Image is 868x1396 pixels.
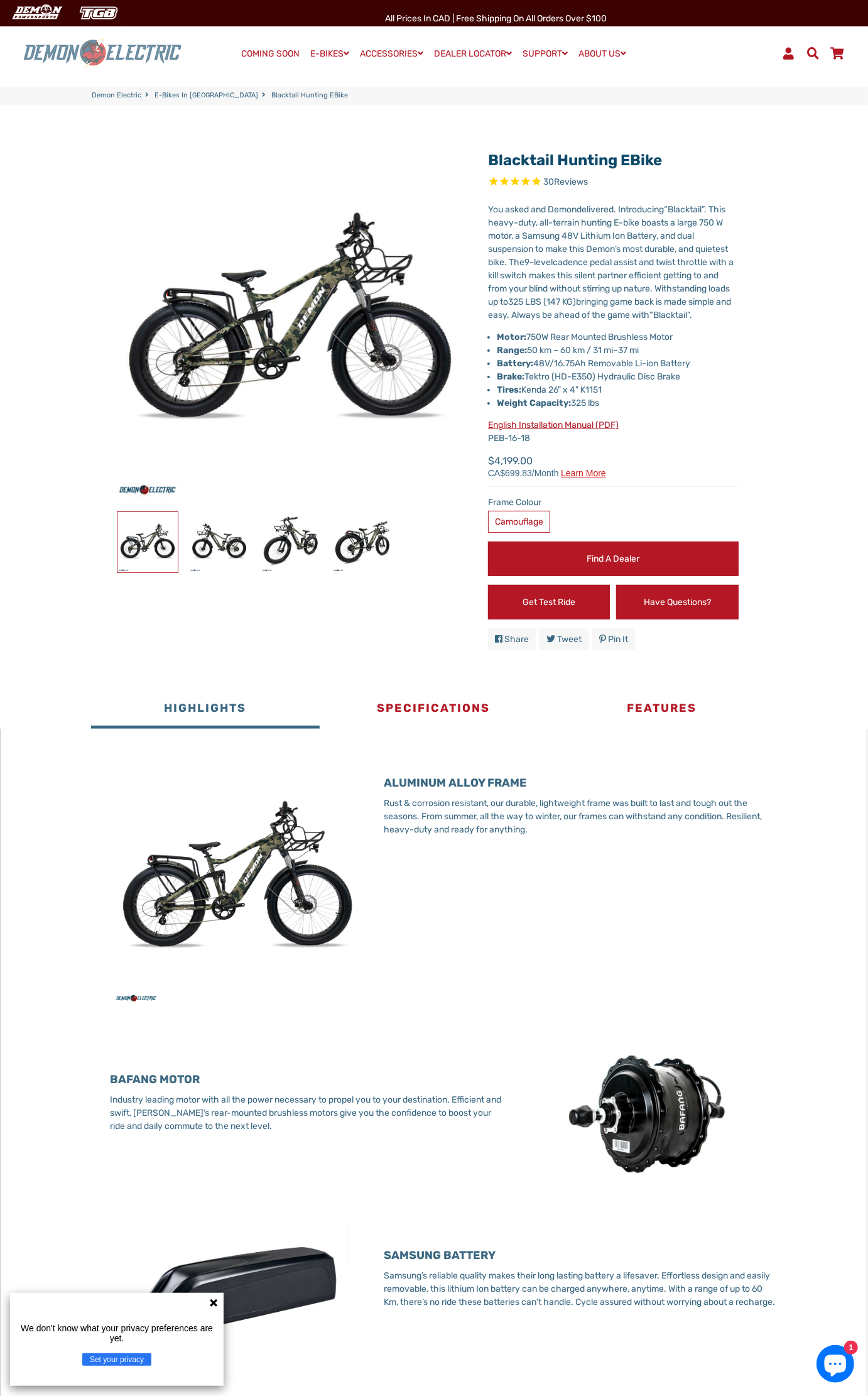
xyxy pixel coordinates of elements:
[110,1093,502,1133] p: Industry leading motor with all the power necessary to propel you to your destination. Efficient ...
[488,585,610,619] a: Get Test Ride
[508,297,576,307] span: 325 LBS (147 KG)
[307,45,354,63] a: E-BIKES
[82,1353,151,1366] button: Set your privacy
[497,383,739,396] li: Kenda 26" x 4" K1151
[488,420,619,444] span: PEB-16-18
[332,512,393,572] img: Blacktail Hunting eBike - Demon Electric
[653,310,687,320] span: Blacktail
[430,45,517,63] a: DEALER LOCATOR
[497,398,571,408] strong: Weight Capacity:
[320,691,548,729] button: Specifications
[497,371,524,382] strong: Brake:
[110,751,365,1006] img: BlackTail_RL.jpg
[155,90,258,101] a: E-Bikes in [GEOGRAPHIC_DATA]
[575,45,631,63] a: ABOUT US
[497,370,739,383] li: Tektro (HD-E350) Hydraulic Disc Brake
[110,1224,365,1358] img: MicrosoftTeams-image_11.jpg
[189,512,249,572] img: Blacktail Hunting eBike - Demon Electric
[117,512,178,572] img: Blacktail Hunting eBike - Demon Electric
[488,511,550,533] label: Camouflage
[488,257,734,320] span: cadence pedal assist and twist throttle with a kill switch makes this silent partner efficient ge...
[668,204,702,215] span: Blacktail
[385,13,607,24] span: All Prices in CAD | Free shipping on all orders over $100
[554,177,588,188] span: Reviews
[237,45,305,63] a: COMING SOON
[15,1323,219,1343] p: We don't know what your privacy preferences are yet.
[356,45,428,63] a: ACCESSORIES
[488,244,728,268] span: s most durable, and quietest bike. The
[615,244,616,254] span: ’
[261,512,321,572] img: Blacktail Hunting eBike - Demon Electric
[73,3,124,23] img: TGB Canada
[384,777,776,790] h3: ALUMINUM ALLOY FRAME
[524,257,553,268] span: 9-level
[488,496,739,509] label: Frame Colour
[497,344,739,357] li: 50 km – 60 km / 31 mi 37 mi
[488,542,739,576] a: Find a Dealer
[616,585,739,619] a: Have Questions?
[91,691,319,729] button: Highlights
[384,1249,776,1263] h3: SAMSUNG BATTERY
[519,45,573,63] a: SUPPORT
[6,3,67,23] img: Demon Electric
[577,204,664,215] span: delivered. Introducing
[702,204,704,215] span: ”
[649,310,653,320] span: “
[488,151,662,169] a: Blacktail Hunting eBike
[384,797,776,836] p: Rust & corrosion resistant, our durable, lightweight frame was built to last and tough out the se...
[504,634,529,645] span: Share
[271,90,348,101] span: Blacktail Hunting eBike
[19,37,186,70] img: Demon Electric logo
[557,634,582,645] span: Tweet
[497,330,739,344] li: 750W Rear Mounted Brushless Motor
[497,332,526,342] strong: Motor:
[608,634,628,645] span: Pin it
[497,384,521,395] strong: Tires:
[110,1073,502,1087] h3: BAFANG MOTOR
[687,310,692,320] span: ”.
[488,175,739,190] span: Rated 4.7 out of 5 stars 30 reviews
[613,345,618,356] span: –
[497,357,739,370] li: 48V/16.75Ah Removable Li-ion Battery
[497,358,533,369] strong: Battery:
[521,1048,776,1182] img: MicrosoftTeams-image_10.jpg
[488,454,606,477] span: $4,199.00
[497,345,527,356] strong: Range:
[488,204,577,215] span: You asked and Demon
[384,1269,776,1309] p: Samsung’s reliable quality makes their long lasting battery a lifesaver. Effortless design and ea...
[813,1345,858,1386] inbox-online-store-chat: Shopify online store chat
[92,90,141,101] a: Demon Electric
[548,691,776,729] button: Features
[488,420,619,430] a: English Installation Manual (PDF)
[664,204,668,215] span: “
[543,177,588,188] span: 30 reviews
[497,396,739,410] li: 325 lbs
